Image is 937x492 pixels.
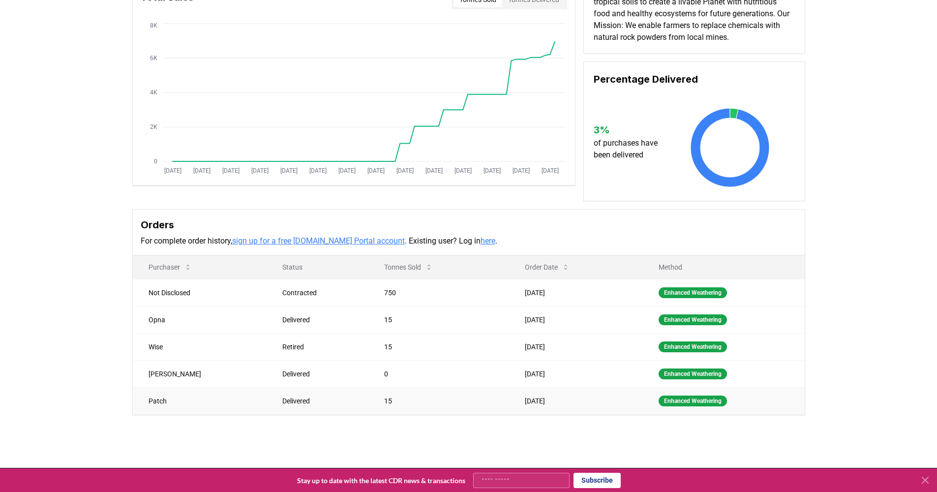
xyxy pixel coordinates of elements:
tspan: [DATE] [425,167,442,174]
td: 15 [368,306,509,333]
td: [DATE] [509,387,643,414]
button: Purchaser [141,257,200,277]
tspan: [DATE] [367,167,384,174]
td: 15 [368,387,509,414]
div: Delivered [282,315,361,325]
tspan: [DATE] [251,167,268,174]
tspan: 4K [150,89,157,96]
div: Delivered [282,369,361,379]
h3: Percentage Delivered [594,72,795,87]
td: 0 [368,360,509,387]
div: Enhanced Weathering [659,369,727,379]
td: 750 [368,279,509,306]
p: For complete order history, . Existing user? Log in . [141,235,797,247]
button: Order Date [517,257,577,277]
tspan: [DATE] [222,167,239,174]
h3: Orders [141,217,797,232]
div: Enhanced Weathering [659,396,727,406]
tspan: [DATE] [512,167,529,174]
div: Enhanced Weathering [659,287,727,298]
td: Opna [133,306,267,333]
h3: 3 % [594,123,667,137]
tspan: [DATE] [309,167,326,174]
tspan: [DATE] [396,167,413,174]
p: of purchases have been delivered [594,137,667,161]
tspan: [DATE] [338,167,355,174]
tspan: [DATE] [454,167,471,174]
td: Not Disclosed [133,279,267,306]
div: Delivered [282,396,361,406]
tspan: 2K [150,123,157,130]
p: Method [651,262,796,272]
div: Enhanced Weathering [659,341,727,352]
a: sign up for a free [DOMAIN_NAME] Portal account [232,236,405,246]
tspan: 6K [150,55,157,61]
tspan: [DATE] [541,167,558,174]
td: [PERSON_NAME] [133,360,267,387]
button: Tonnes Sold [376,257,441,277]
td: [DATE] [509,306,643,333]
td: [DATE] [509,360,643,387]
tspan: 8K [150,22,157,29]
td: Patch [133,387,267,414]
td: 15 [368,333,509,360]
a: here [481,236,495,246]
tspan: [DATE] [483,167,500,174]
p: Status [274,262,361,272]
div: Enhanced Weathering [659,314,727,325]
tspan: [DATE] [164,167,181,174]
div: Retired [282,342,361,352]
td: Wise [133,333,267,360]
tspan: [DATE] [193,167,210,174]
td: [DATE] [509,279,643,306]
tspan: 0 [154,158,157,165]
td: [DATE] [509,333,643,360]
div: Contracted [282,288,361,298]
tspan: [DATE] [280,167,297,174]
